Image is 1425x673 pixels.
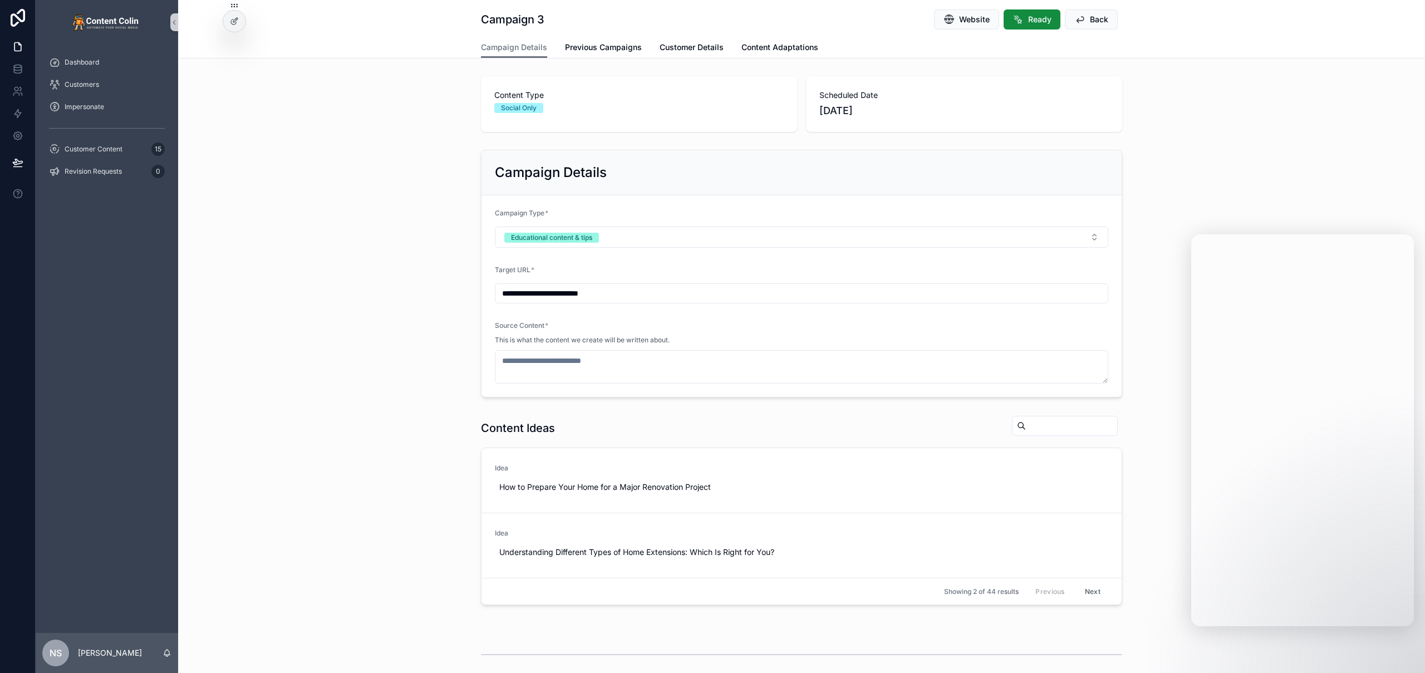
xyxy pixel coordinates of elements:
span: Campaign Type [495,209,544,217]
span: Back [1090,14,1108,25]
iframe: Intercom live chat [1191,234,1414,626]
span: Revision Requests [65,167,122,176]
span: Customer Details [660,42,724,53]
span: Customers [65,80,99,89]
a: Impersonate [42,97,171,117]
span: Customer Content [65,145,122,154]
button: Back [1065,9,1118,30]
span: Content Adaptations [741,42,818,53]
a: Content Adaptations [741,37,818,60]
iframe: Intercom live chat [1387,635,1414,662]
span: Dashboard [65,58,99,67]
a: Revision Requests0 [42,161,171,181]
h1: Campaign 3 [481,12,544,27]
a: Customer Details [660,37,724,60]
button: Ready [1004,9,1060,30]
button: Select Button [495,227,1108,248]
span: Campaign Details [481,42,547,53]
span: Scheduled Date [819,90,1109,101]
span: Impersonate [65,102,104,111]
div: 0 [151,165,165,178]
div: Educational content & tips [511,233,592,243]
span: Showing 2 of 44 results [944,587,1019,596]
a: Customer Content15 [42,139,171,159]
div: 15 [151,143,165,156]
span: How to Prepare Your Home for a Major Renovation Project [499,482,947,493]
a: Dashboard [42,52,171,72]
p: [PERSON_NAME] [78,647,142,659]
span: Idea [495,464,952,473]
span: Previous Campaigns [565,42,642,53]
span: Ready [1028,14,1051,25]
span: Idea [495,529,952,538]
a: Customers [42,75,171,95]
span: [DATE] [819,103,1109,119]
span: Source Content [495,321,544,330]
span: Understanding Different Types of Home Extensions: Which Is Right for You? [499,547,947,558]
span: This is what the content we create will be written about. [495,336,670,345]
div: scrollable content [36,45,178,196]
h1: Content Ideas [481,420,555,436]
img: App logo [72,13,141,31]
a: Previous Campaigns [565,37,642,60]
span: NS [50,646,62,660]
div: Social Only [501,103,537,113]
span: Target URL [495,266,530,274]
button: Next [1077,583,1108,600]
span: Website [959,14,990,25]
a: Campaign Details [481,37,547,58]
button: Website [934,9,999,30]
span: Content Type [494,90,784,101]
h2: Campaign Details [495,164,607,181]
